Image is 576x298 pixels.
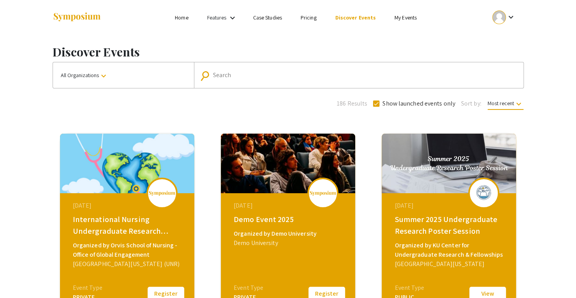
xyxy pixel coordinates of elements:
[382,99,455,108] span: Show launched events only
[201,69,213,83] mat-icon: Search
[382,134,516,193] img: summer-2025-undergraduate-research-poster-session_eventCoverPhoto_77f9a4__thumb.jpg
[335,14,376,21] a: Discover Events
[228,13,237,23] mat-icon: Expand Features list
[395,241,505,259] div: Organized by KU Center for Undergraduate Research & Fellowships
[73,241,183,259] div: Organized by Orvis School of Nursing - Office of Global Engagement
[395,201,505,210] div: [DATE]
[461,99,481,108] span: Sort by:
[506,12,515,22] mat-icon: Expand account dropdown
[53,45,524,59] h1: Discover Events
[73,259,183,269] div: [GEOGRAPHIC_DATA][US_STATE] (UNR)
[472,183,495,203] img: summer-2025-undergraduate-research-poster-session_eventLogo_a048e7_.png
[175,14,188,21] a: Home
[234,201,344,210] div: [DATE]
[61,72,108,79] span: All Organizations
[234,238,344,248] div: Demo University
[337,99,367,108] span: 186 Results
[395,213,505,237] div: Summer 2025 Undergraduate Research Poster Session
[221,134,355,193] img: demo-event-2025_eventCoverPhoto_e268cd__thumb.jpg
[301,14,317,21] a: Pricing
[99,71,108,81] mat-icon: keyboard_arrow_down
[73,201,183,210] div: [DATE]
[53,62,194,88] button: All Organizations
[234,213,344,225] div: Demo Event 2025
[207,14,227,21] a: Features
[148,190,176,196] img: logo_v2.png
[73,283,102,293] div: Event Type
[60,134,194,193] img: global-connections-in-nursing-philippines-neva_eventCoverPhoto_3453dd__thumb.png
[484,9,523,26] button: Expand account dropdown
[395,283,424,293] div: Event Type
[514,99,523,109] mat-icon: keyboard_arrow_down
[488,100,523,110] span: Most recent
[234,283,263,293] div: Event Type
[6,263,33,292] iframe: Chat
[309,190,336,196] img: logo_v2.png
[395,14,417,21] a: My Events
[73,213,183,237] div: International Nursing Undergraduate Research Symposium (INURS)
[395,259,505,269] div: [GEOGRAPHIC_DATA][US_STATE]
[481,96,530,110] button: Most recent
[53,12,101,23] img: Symposium by ForagerOne
[253,14,282,21] a: Case Studies
[234,229,344,238] div: Organized by Demo University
